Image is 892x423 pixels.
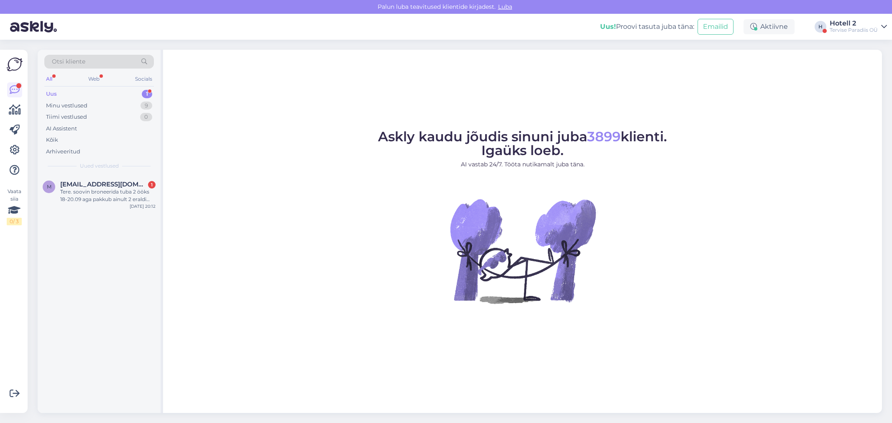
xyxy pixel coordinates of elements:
span: Uued vestlused [80,162,119,170]
div: Uus [46,90,57,98]
div: Web [87,74,101,84]
img: No Chat active [447,176,598,326]
div: Arhiveeritud [46,148,80,156]
span: Askly kaudu jõudis sinuni juba klienti. Igaüks loeb. [378,128,667,158]
div: Tiimi vestlused [46,113,87,121]
a: Hotell 2Tervise Paradiis OÜ [830,20,887,33]
div: Aktiivne [744,19,795,34]
div: [DATE] 20:12 [130,203,156,209]
div: Vaata siia [7,188,22,225]
span: Luba [496,3,515,10]
div: Minu vestlused [46,102,87,110]
div: 1 [148,181,156,189]
div: Kõik [46,136,58,144]
div: 0 / 3 [7,218,22,225]
b: Uus! [600,23,616,31]
div: 9 [141,102,152,110]
span: 3899 [587,128,621,145]
div: 1 [142,90,152,98]
div: All [44,74,54,84]
div: H [815,21,826,33]
div: AI Assistent [46,125,77,133]
div: Socials [133,74,154,84]
div: 0 [140,113,152,121]
img: Askly Logo [7,56,23,72]
div: Tervise Paradiis OÜ [830,27,878,33]
button: Emailid [698,19,734,35]
div: Proovi tasuta juba täna: [600,22,694,32]
div: Tere. soovin broneerida tuba 2 ööks 18-20.09 aga pakkub ainult 2 eraldi voodit, kas võimalik teha... [60,188,156,203]
span: m [47,183,51,190]
p: AI vastab 24/7. Tööta nutikamalt juba täna. [378,160,667,169]
span: Otsi kliente [52,57,85,66]
div: Hotell 2 [830,20,878,27]
span: mihhail.kokainis@gmail.com [60,181,147,188]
